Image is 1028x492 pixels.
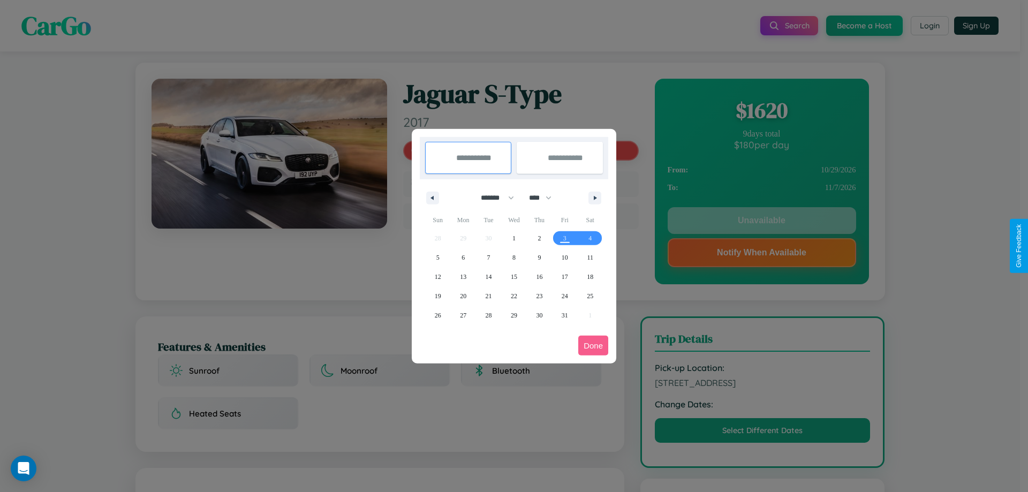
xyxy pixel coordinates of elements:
[450,286,475,306] button: 20
[425,248,450,267] button: 5
[511,306,517,325] span: 29
[552,248,577,267] button: 10
[487,248,490,267] span: 7
[425,211,450,229] span: Sun
[527,286,552,306] button: 23
[511,286,517,306] span: 22
[511,267,517,286] span: 15
[552,306,577,325] button: 31
[476,211,501,229] span: Tue
[578,267,603,286] button: 18
[512,248,516,267] span: 8
[486,286,492,306] span: 21
[501,211,526,229] span: Wed
[578,286,603,306] button: 25
[578,229,603,248] button: 4
[425,286,450,306] button: 19
[435,267,441,286] span: 12
[450,248,475,267] button: 6
[552,286,577,306] button: 24
[501,229,526,248] button: 1
[476,306,501,325] button: 28
[578,211,603,229] span: Sat
[501,286,526,306] button: 22
[527,248,552,267] button: 9
[425,267,450,286] button: 12
[436,248,440,267] span: 5
[538,248,541,267] span: 9
[587,267,593,286] span: 18
[536,286,542,306] span: 23
[562,248,568,267] span: 10
[450,267,475,286] button: 13
[552,211,577,229] span: Fri
[486,306,492,325] span: 28
[476,248,501,267] button: 7
[486,267,492,286] span: 14
[527,306,552,325] button: 30
[587,286,593,306] span: 25
[552,229,577,248] button: 3
[11,456,36,481] div: Open Intercom Messenger
[460,286,466,306] span: 20
[562,267,568,286] span: 17
[562,306,568,325] span: 31
[536,306,542,325] span: 30
[588,229,592,248] span: 4
[501,267,526,286] button: 15
[476,267,501,286] button: 14
[527,229,552,248] button: 2
[527,211,552,229] span: Thu
[450,306,475,325] button: 27
[435,286,441,306] span: 19
[460,267,466,286] span: 13
[512,229,516,248] span: 1
[527,267,552,286] button: 16
[578,248,603,267] button: 11
[578,336,608,355] button: Done
[1015,224,1023,268] div: Give Feedback
[462,248,465,267] span: 6
[563,229,566,248] span: 3
[460,306,466,325] span: 27
[538,229,541,248] span: 2
[562,286,568,306] span: 24
[587,248,593,267] span: 11
[501,248,526,267] button: 8
[425,306,450,325] button: 26
[435,306,441,325] span: 26
[552,267,577,286] button: 17
[476,286,501,306] button: 21
[450,211,475,229] span: Mon
[501,306,526,325] button: 29
[536,267,542,286] span: 16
